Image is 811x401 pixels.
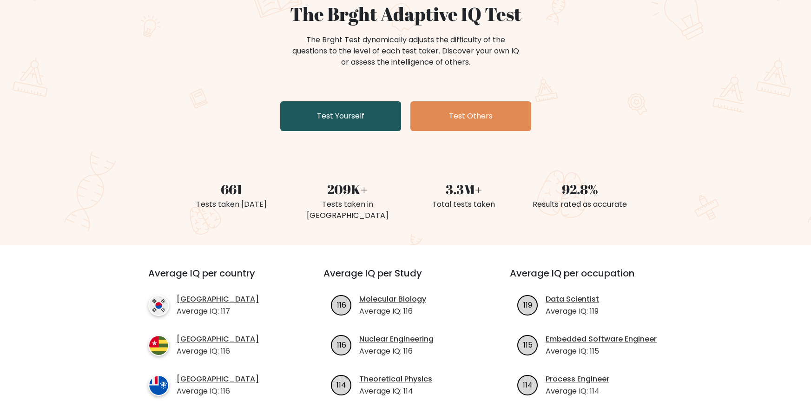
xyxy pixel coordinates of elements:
a: Data Scientist [546,294,599,305]
p: Average IQ: 116 [359,346,434,357]
img: country [148,375,169,396]
p: Average IQ: 116 [177,386,259,397]
a: Process Engineer [546,374,609,385]
a: Test Yourself [280,101,401,131]
text: 114 [336,379,346,390]
text: 116 [337,299,346,310]
a: Nuclear Engineering [359,334,434,345]
h3: Average IQ per occupation [510,268,674,290]
img: country [148,295,169,316]
a: [GEOGRAPHIC_DATA] [177,334,259,345]
div: Tests taken in [GEOGRAPHIC_DATA] [295,199,400,221]
div: 209K+ [295,179,400,199]
img: country [148,335,169,356]
a: Embedded Software Engineer [546,334,657,345]
h3: Average IQ per country [148,268,290,290]
p: Average IQ: 117 [177,306,259,317]
div: 661 [179,179,284,199]
div: Tests taken [DATE] [179,199,284,210]
p: Average IQ: 119 [546,306,599,317]
a: Theoretical Physics [359,374,432,385]
div: Results rated as accurate [527,199,633,210]
text: 115 [523,339,533,350]
div: The Brght Test dynamically adjusts the difficulty of the questions to the level of each test take... [290,34,522,68]
div: Total tests taken [411,199,516,210]
p: Average IQ: 116 [177,346,259,357]
p: Average IQ: 116 [359,306,426,317]
text: 114 [523,379,533,390]
a: [GEOGRAPHIC_DATA] [177,294,259,305]
text: 116 [337,339,346,350]
a: [GEOGRAPHIC_DATA] [177,374,259,385]
text: 119 [523,299,532,310]
div: 92.8% [527,179,633,199]
p: Average IQ: 114 [546,386,609,397]
a: Molecular Biology [359,294,426,305]
a: Test Others [410,101,531,131]
h1: The Brght Adaptive IQ Test [179,3,633,25]
h3: Average IQ per Study [323,268,488,290]
p: Average IQ: 114 [359,386,432,397]
div: 3.3M+ [411,179,516,199]
p: Average IQ: 115 [546,346,657,357]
